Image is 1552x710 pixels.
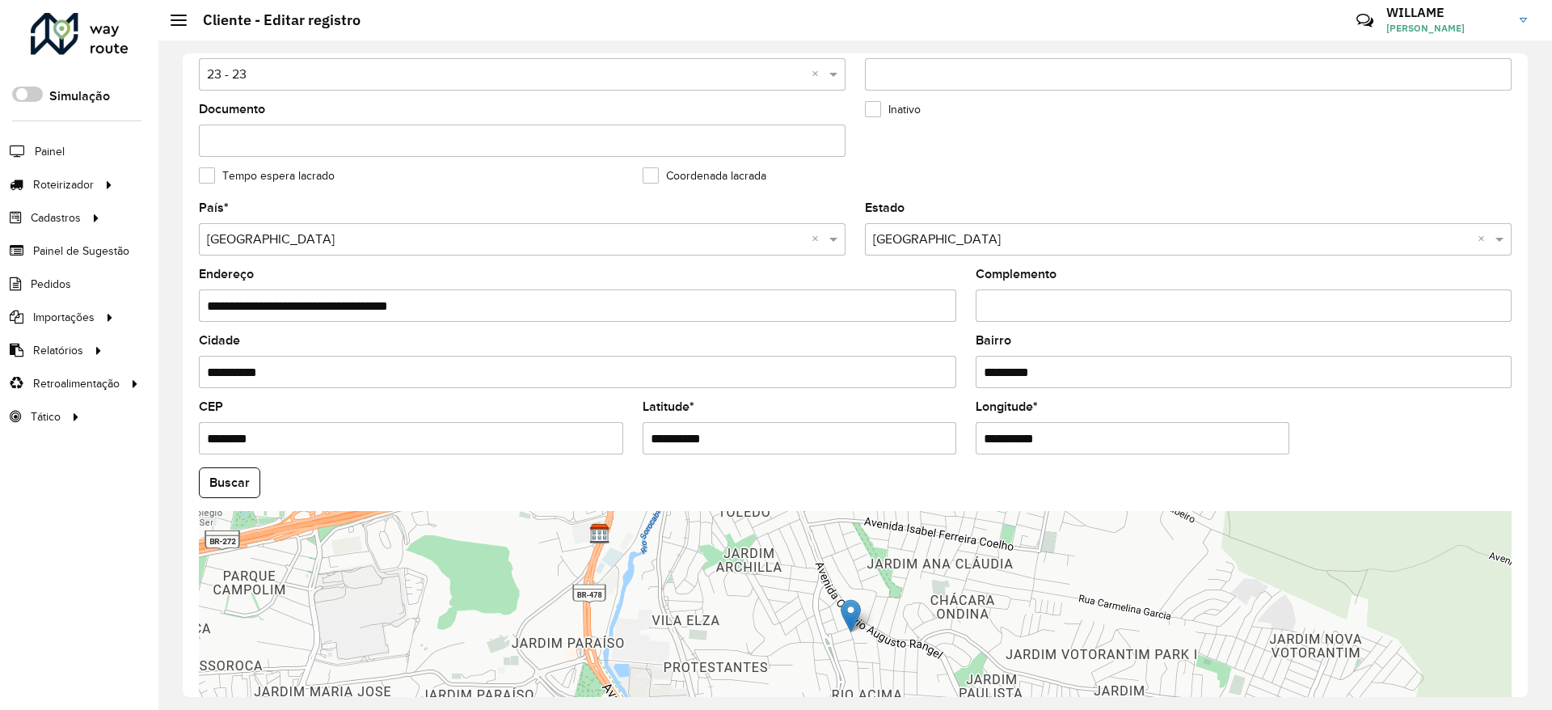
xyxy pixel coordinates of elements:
[812,65,825,84] span: Clear all
[865,198,905,218] label: Estado
[199,264,254,284] label: Endereço
[1347,3,1382,38] a: Contato Rápido
[1386,5,1508,20] h3: WILLAME
[49,87,110,106] label: Simulação
[643,167,766,184] label: Coordenada lacrada
[976,264,1056,284] label: Complemento
[33,342,83,359] span: Relatórios
[33,243,129,260] span: Painel de Sugestão
[643,397,694,416] label: Latitude
[31,408,61,425] span: Tático
[841,599,861,632] img: Marker
[812,230,825,249] span: Clear all
[1478,230,1491,249] span: Clear all
[199,467,260,498] button: Buscar
[976,331,1011,350] label: Bairro
[31,209,81,226] span: Cadastros
[589,523,610,544] img: CDD Votorantim
[35,143,65,160] span: Painel
[1386,21,1508,36] span: [PERSON_NAME]
[33,375,120,392] span: Retroalimentação
[31,276,71,293] span: Pedidos
[33,176,94,193] span: Roteirizador
[199,99,265,119] label: Documento
[865,101,921,118] label: Inativo
[199,198,229,218] label: País
[199,331,240,350] label: Cidade
[199,397,223,416] label: CEP
[976,397,1038,416] label: Longitude
[199,167,335,184] label: Tempo espera lacrado
[187,11,361,29] h2: Cliente - Editar registro
[33,309,95,326] span: Importações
